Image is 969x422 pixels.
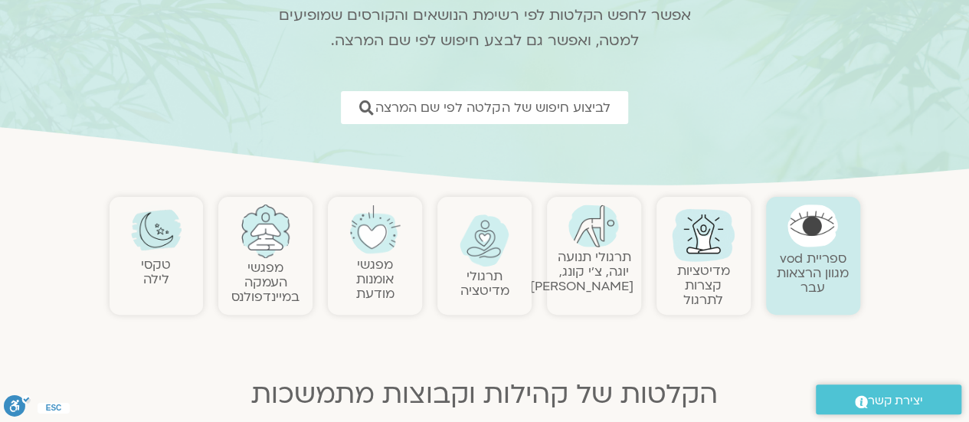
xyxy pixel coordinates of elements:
[141,256,171,288] a: טקסילילה
[375,100,610,115] span: לביצוע חיפוש של הקלטה לפי שם המרצה
[110,379,860,410] h2: הקלטות של קהילות וקבוצות מתמשכות
[356,256,394,303] a: מפגשיאומנות מודעת
[259,3,711,54] p: אפשר לחפש הקלטות לפי רשימת הנושאים והקורסים שמופיעים למטה, ואפשר גם לבצע חיפוש לפי שם המרצה.
[677,262,730,309] a: מדיטציות קצרות לתרגול
[460,267,509,299] a: תרגולימדיטציה
[816,384,961,414] a: יצירת קשר
[530,248,633,295] a: תרגולי תנועהיוגה, צ׳י קונג, [PERSON_NAME]
[868,391,923,411] span: יצירת קשר
[341,91,628,124] a: לביצוע חיפוש של הקלטה לפי שם המרצה
[231,259,300,306] a: מפגשיהעמקה במיינדפולנס
[777,250,849,296] a: ספריית vodמגוון הרצאות עבר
